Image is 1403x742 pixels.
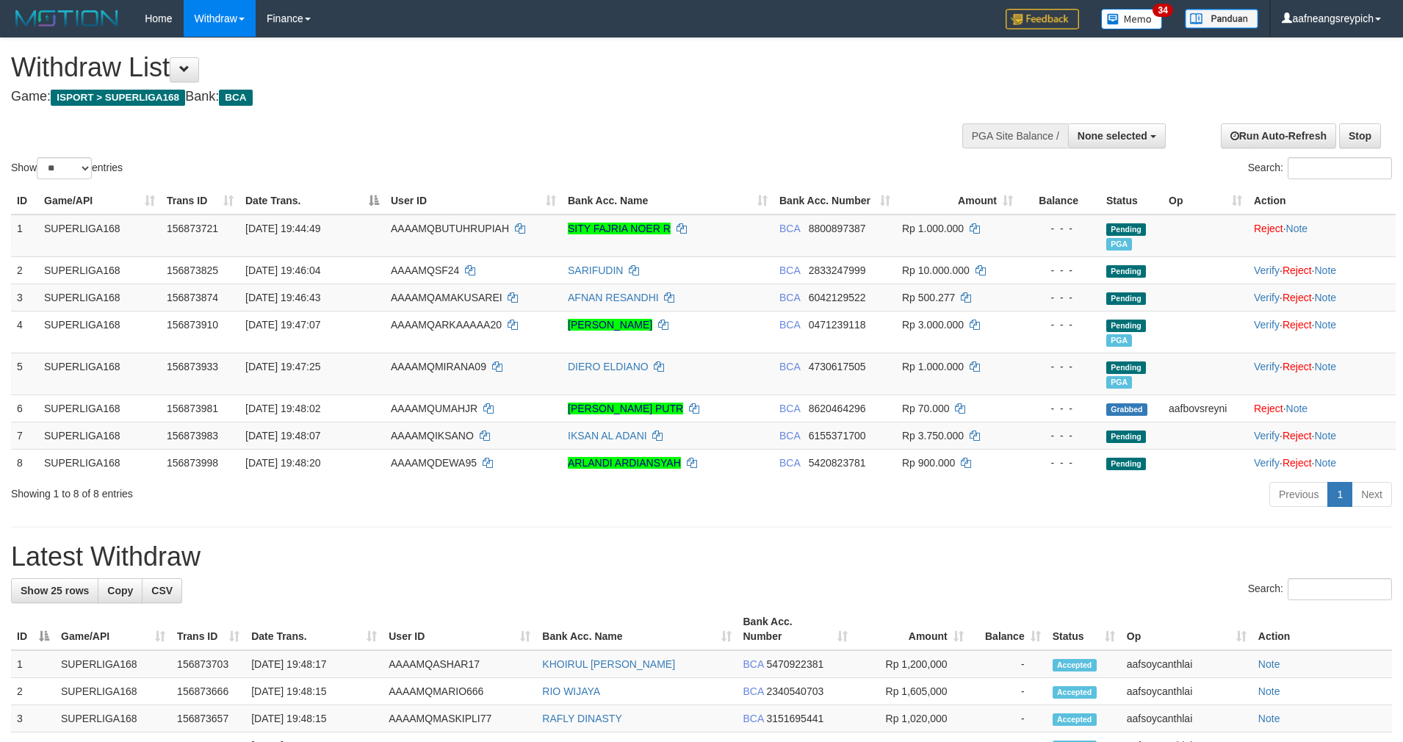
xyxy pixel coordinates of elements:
span: Rp 3.000.000 [902,319,964,331]
td: - [970,678,1047,705]
a: Verify [1254,430,1280,442]
td: - [970,705,1047,732]
span: AAAAMQDEWA95 [391,457,477,469]
label: Search: [1248,578,1392,600]
td: SUPERLIGA168 [38,353,161,395]
td: · [1248,215,1396,257]
td: SUPERLIGA168 [38,215,161,257]
a: Reject [1254,403,1283,414]
span: BCA [779,361,800,372]
span: AAAAMQUMAHJR [391,403,477,414]
span: Copy 8800897387 to clipboard [809,223,866,234]
th: Balance: activate to sort column ascending [970,608,1047,650]
a: Verify [1254,292,1280,303]
td: [DATE] 19:48:17 [245,650,383,678]
span: [DATE] 19:48:20 [245,457,320,469]
a: RIO WIJAYA [542,685,600,697]
td: 6 [11,395,38,422]
span: Copy 4730617505 to clipboard [809,361,866,372]
span: 156873998 [167,457,218,469]
span: Copy 2340540703 to clipboard [766,685,823,697]
td: SUPERLIGA168 [55,678,171,705]
span: Marked by aafsoycanthlai [1106,238,1132,251]
h1: Latest Withdraw [11,542,1392,572]
button: None selected [1068,123,1166,148]
a: DIERO ELDIANO [568,361,649,372]
a: Previous [1269,482,1328,507]
span: AAAAMQARKAAAAA20 [391,319,502,331]
td: · · [1248,353,1396,395]
span: [DATE] 19:44:49 [245,223,320,234]
span: Pending [1106,431,1146,443]
a: Note [1286,403,1308,414]
span: 156873983 [167,430,218,442]
td: SUPERLIGA168 [38,284,161,311]
span: ISPORT > SUPERLIGA168 [51,90,185,106]
span: [DATE] 19:47:07 [245,319,320,331]
span: 34 [1153,4,1172,17]
td: · · [1248,449,1396,476]
span: 156873874 [167,292,218,303]
td: 156873657 [171,705,245,732]
span: 156873933 [167,361,218,372]
td: - [970,650,1047,678]
div: - - - [1025,263,1094,278]
a: Note [1258,658,1280,670]
td: 2 [11,256,38,284]
a: Note [1314,319,1336,331]
span: [DATE] 19:47:25 [245,361,320,372]
a: [PERSON_NAME] [568,319,652,331]
a: Run Auto-Refresh [1221,123,1336,148]
span: Rp 3.750.000 [902,430,964,442]
td: aafsoycanthlai [1121,705,1252,732]
span: BCA [743,658,764,670]
a: Note [1258,685,1280,697]
span: BCA [779,430,800,442]
span: BCA [779,319,800,331]
a: ARLANDI ARDIANSYAH [568,457,681,469]
span: AAAAMQIKSANO [391,430,474,442]
span: Rp 500.277 [902,292,955,303]
a: Reject [1283,264,1312,276]
span: Marked by aafchhiseyha [1106,334,1132,347]
img: Feedback.jpg [1006,9,1079,29]
span: [DATE] 19:48:02 [245,403,320,414]
span: BCA [219,90,252,106]
a: Note [1314,264,1336,276]
h1: Withdraw List [11,53,920,82]
span: Copy 6042129522 to clipboard [809,292,866,303]
th: Bank Acc. Name: activate to sort column ascending [562,187,773,215]
a: KHOIRUL [PERSON_NAME] [542,658,675,670]
td: 5 [11,353,38,395]
a: Reject [1283,319,1312,331]
span: Show 25 rows [21,585,89,597]
a: Verify [1254,361,1280,372]
a: Note [1314,361,1336,372]
a: Verify [1254,457,1280,469]
div: PGA Site Balance / [962,123,1068,148]
th: Trans ID: activate to sort column ascending [161,187,239,215]
span: Pending [1106,458,1146,470]
span: Pending [1106,292,1146,305]
td: · [1248,395,1396,422]
span: AAAAMQMIRANA09 [391,361,486,372]
th: Op: activate to sort column ascending [1163,187,1248,215]
span: Copy [107,585,133,597]
input: Search: [1288,578,1392,600]
th: Date Trans.: activate to sort column descending [239,187,385,215]
span: [DATE] 19:46:04 [245,264,320,276]
td: 3 [11,284,38,311]
span: BCA [779,457,800,469]
span: Rp 1.000.000 [902,361,964,372]
td: 156873666 [171,678,245,705]
span: CSV [151,585,173,597]
a: Note [1258,713,1280,724]
th: Status [1100,187,1163,215]
span: None selected [1078,130,1147,142]
td: Rp 1,605,000 [854,678,970,705]
a: Stop [1339,123,1381,148]
span: 156873721 [167,223,218,234]
span: BCA [779,403,800,414]
th: Trans ID: activate to sort column ascending [171,608,245,650]
div: - - - [1025,317,1094,332]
